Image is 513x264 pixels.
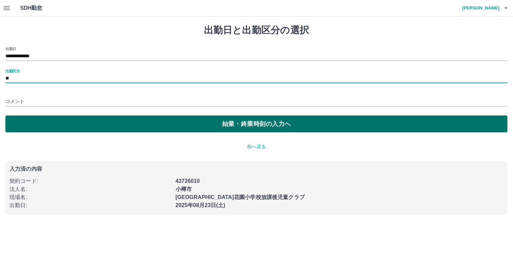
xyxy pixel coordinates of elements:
p: 契約コード : [9,177,172,185]
label: 出勤日 [5,46,16,51]
h1: 出勤日と出勤区分の選択 [5,25,508,36]
p: 入力済の内容 [9,166,504,172]
p: 出勤日 : [9,201,172,209]
p: 前へ戻る [5,143,508,150]
label: 出勤区分 [5,68,20,73]
b: 2025年08月23日(土) [176,202,225,208]
b: [GEOGRAPHIC_DATA]花園小学校放課後児童クラブ [176,194,305,200]
button: 始業・終業時刻の入力へ [5,115,508,132]
b: 小樽市 [176,186,192,192]
p: 現場名 : [9,193,172,201]
b: 43726010 [176,178,200,184]
p: 法人名 : [9,185,172,193]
